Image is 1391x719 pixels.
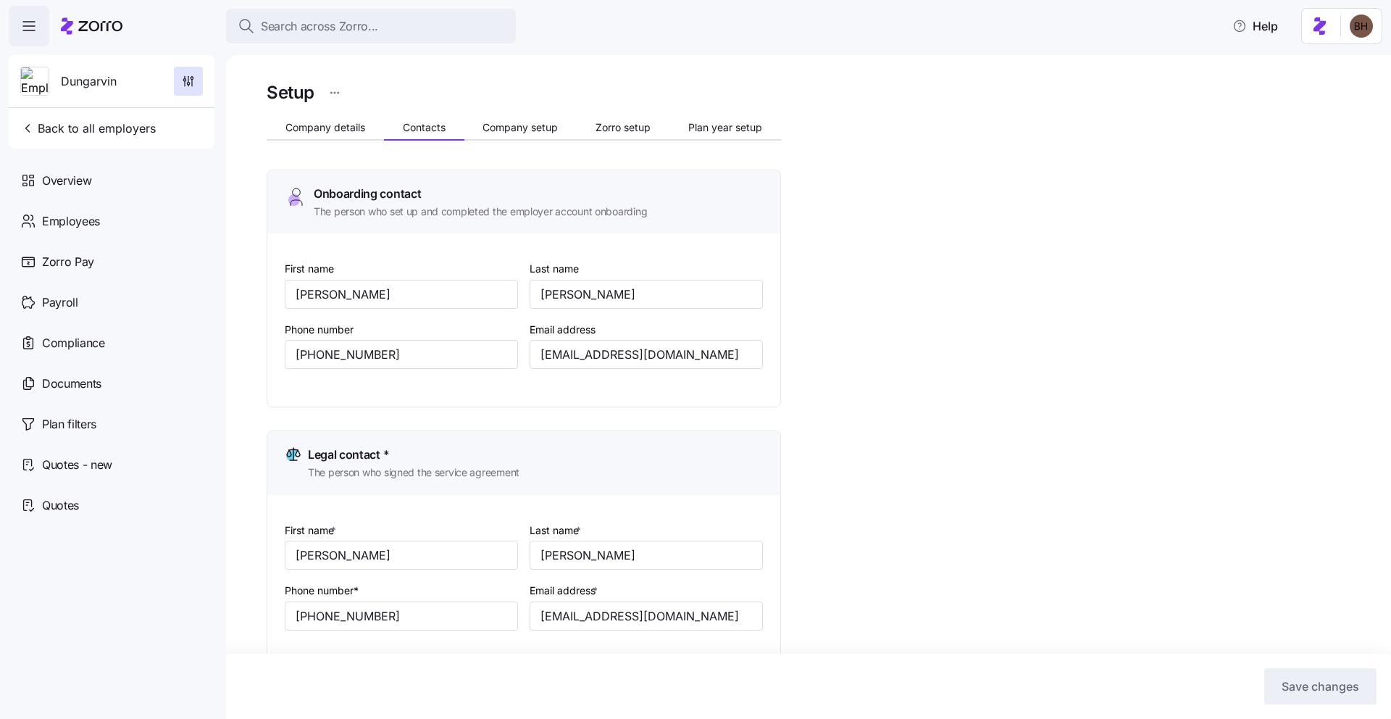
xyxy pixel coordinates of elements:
input: (212) 456-7890 [285,340,518,369]
span: Search across Zorro... [261,17,378,36]
span: Zorro setup [596,122,651,133]
label: Email address [530,583,601,599]
span: Zorro Pay [42,253,94,271]
span: Contacts [403,122,446,133]
label: Phone number [285,322,354,338]
span: Dungarvin [61,72,117,91]
input: Type first name [285,541,518,570]
h1: Setup [267,81,314,104]
span: Help [1232,17,1278,35]
span: Quotes [42,496,79,515]
a: Payroll [9,282,214,323]
span: Back to all employers [20,120,156,137]
button: Save changes [1264,668,1377,705]
label: Last name [530,261,579,277]
img: Employer logo [21,67,49,96]
span: Quotes - new [42,456,112,474]
label: Last name [530,523,584,539]
span: Payroll [42,294,78,312]
input: (212) 456-7890 [285,602,518,631]
input: Type first name [285,280,518,309]
span: Company details [285,122,365,133]
span: Plan filters [42,415,96,433]
label: First name [285,261,334,277]
span: Plan year setup [688,122,762,133]
span: Overview [42,172,91,190]
button: Search across Zorro... [226,9,516,43]
a: Quotes [9,485,214,525]
a: Plan filters [9,404,214,444]
span: Employees [42,212,100,230]
button: Help [1221,12,1290,41]
a: Employees [9,201,214,241]
a: Compliance [9,323,214,363]
span: Onboarding contact [314,185,421,203]
button: Back to all employers [14,114,162,143]
a: Overview [9,160,214,201]
input: Type last name [530,541,763,570]
a: Quotes - new [9,444,214,485]
input: Type last name [530,280,763,309]
span: The person who set up and completed the employer account onboarding [314,204,647,219]
input: Type email address [530,340,763,369]
span: Documents [42,375,101,393]
label: Phone number* [285,583,359,599]
span: The person who signed the service agreement [308,465,519,480]
input: Type email address [530,602,763,631]
img: c3c218ad70e66eeb89914ccc98a2927c [1350,14,1373,38]
span: Compliance [42,334,105,352]
span: Save changes [1282,678,1359,695]
a: Documents [9,363,214,404]
a: Zorro Pay [9,241,214,282]
span: Company setup [483,122,558,133]
label: Email address [530,322,596,338]
label: First name [285,523,339,539]
span: Legal contact * [308,446,389,464]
